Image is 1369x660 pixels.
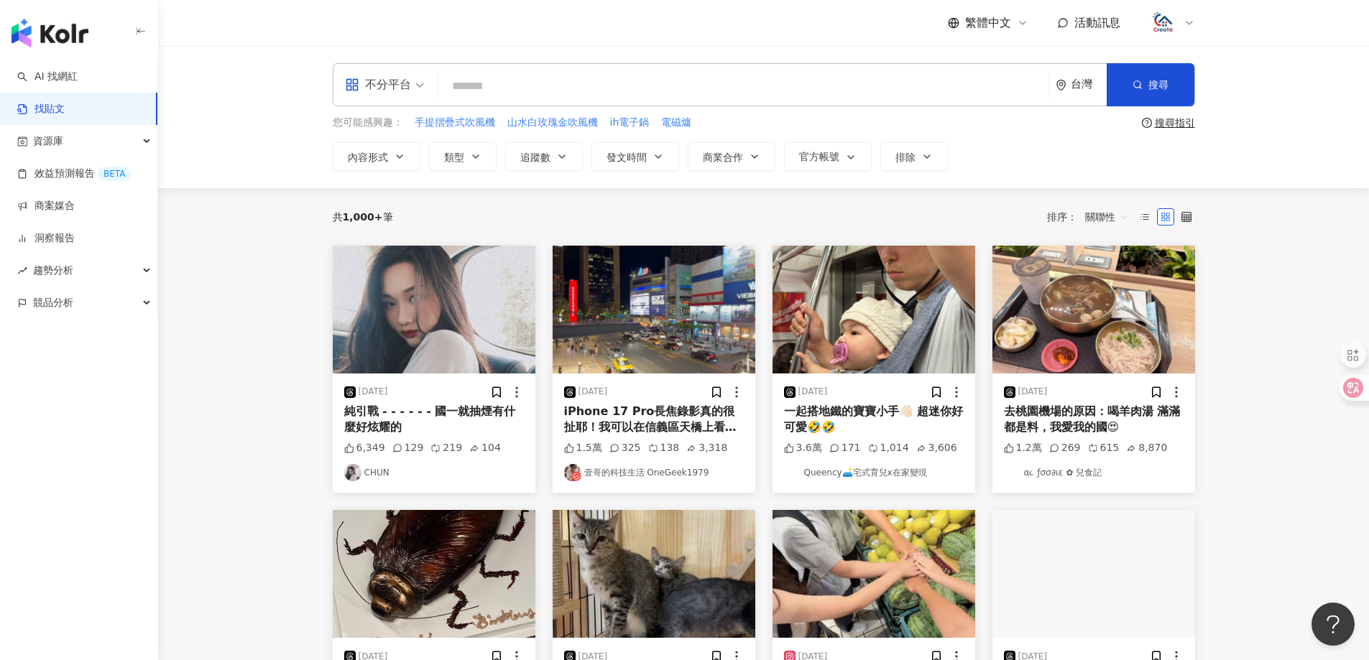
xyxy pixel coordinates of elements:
a: KOL Avatar壹哥的科技生活 OneGeek1979 [564,464,744,481]
div: 1.5萬 [564,441,602,455]
a: 找貼文 [17,102,65,116]
div: 3,606 [916,441,957,455]
img: post-image [992,510,1195,638]
span: appstore [345,78,359,92]
div: [DATE] [798,386,828,398]
span: 趨勢分析 [33,254,73,287]
span: 商業合作 [703,152,743,163]
span: ih電子鍋 [610,116,650,130]
div: 104 [469,441,501,455]
div: 6,349 [344,441,385,455]
div: 138 [648,441,680,455]
div: 171 [829,441,861,455]
span: environment [1056,80,1066,90]
span: 關聯性 [1085,205,1128,228]
span: question-circle [1142,118,1152,128]
div: 排序： [1047,205,1136,228]
div: 8,870 [1126,441,1167,455]
span: 電磁爐 [661,116,691,130]
a: 洞察報告 [17,231,75,246]
button: 山水白玫瑰金吹風機 [507,115,599,131]
span: 發文時間 [607,152,647,163]
img: post-image [773,246,975,373]
a: KOL AvatarQueency🛋️宅式育兒x在家變現 [784,464,964,481]
div: 1,014 [868,441,909,455]
div: 615 [1088,441,1120,455]
span: 追蹤數 [520,152,550,163]
img: logo [11,19,88,47]
div: [DATE] [359,386,388,398]
span: 內容形式 [348,152,388,163]
img: post-image [333,510,535,638]
div: 1.2萬 [1004,441,1042,455]
a: 效益預測報告BETA [17,167,131,181]
button: 內容形式 [333,142,420,171]
div: 純引戰 - - - - - - 國一就抽煙有什麼好炫耀的 [344,404,524,436]
img: post-image [773,510,975,638]
img: post-image [553,510,755,638]
button: 手提摺疊式吹風機 [414,115,496,131]
span: 類型 [444,152,464,163]
div: [DATE] [1018,386,1048,398]
span: 活動訊息 [1074,16,1120,29]
button: ih電子鍋 [609,115,650,131]
span: 搜尋 [1148,79,1169,90]
div: 269 [1049,441,1081,455]
img: post-image [333,246,535,373]
div: 325 [609,441,641,455]
span: rise [17,266,27,276]
a: KOL AvatarCHUN [344,464,524,481]
img: KOL Avatar [564,464,581,481]
img: post-image [553,246,755,373]
img: logo.png [1150,9,1177,37]
a: searchAI 找網紅 [17,70,78,84]
span: 資源庫 [33,125,63,157]
div: 一起搭地鐵的寶寶小手👋🏻 超迷你好可愛🤣🤣 [784,404,964,436]
div: 219 [430,441,462,455]
div: 共 筆 [333,211,393,223]
div: 不分平台 [345,73,411,96]
div: 搜尋指引 [1155,117,1195,129]
a: 商案媒合 [17,199,75,213]
div: 台灣 [1071,78,1107,90]
span: 官方帳號 [799,151,839,162]
img: KOL Avatar [344,464,361,481]
span: 繁體中文 [965,15,1011,31]
div: iPhone 17 Pro長焦錄影真的很扯耶！我可以在信義區天橋上看到有人被加油…⛽️ [564,404,744,436]
span: 排除 [895,152,916,163]
button: 商業合作 [688,142,775,171]
span: 山水白玫瑰金吹風機 [507,116,598,130]
img: post-image [992,246,1195,373]
div: 去桃園機場的原因：喝羊肉湯 滿滿都是料，我愛我的國😍 [1004,404,1184,436]
span: 手提摺疊式吹風機 [415,116,495,130]
iframe: Help Scout Beacon - Open [1312,603,1355,646]
img: KOL Avatar [1004,464,1021,481]
button: 電磁爐 [660,115,692,131]
div: [DATE] [579,386,608,398]
button: 類型 [429,142,497,171]
button: 排除 [880,142,948,171]
button: 官方帳號 [784,142,872,171]
div: 3,318 [686,441,727,455]
div: 129 [392,441,424,455]
button: 追蹤數 [505,142,583,171]
span: 1,000+ [343,211,383,223]
img: KOL Avatar [784,464,801,481]
span: 競品分析 [33,287,73,319]
a: KOL Avatarα૮ ƒσσ∂เε ✿ 兒食記 [1004,464,1184,481]
button: 發文時間 [591,142,679,171]
button: 搜尋 [1107,63,1194,106]
div: 3.6萬 [784,441,822,455]
span: 您可能感興趣： [333,116,403,130]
